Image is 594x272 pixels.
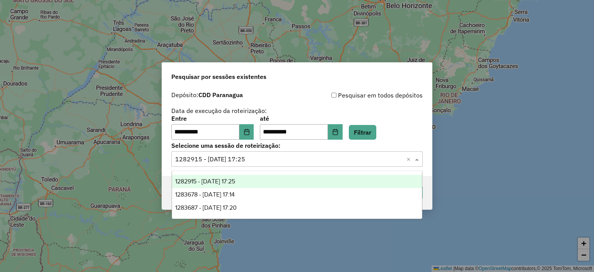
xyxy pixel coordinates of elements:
[172,171,423,219] ng-dropdown-panel: Options list
[198,91,243,99] strong: CDD Paranagua
[175,204,237,211] span: 1283687 - [DATE] 17:20
[260,114,342,123] label: até
[406,154,413,164] span: Clear all
[175,191,235,198] span: 1283678 - [DATE] 17:14
[171,106,267,115] label: Data de execução da roteirização:
[349,125,376,140] button: Filtrar
[171,114,254,123] label: Entre
[171,141,423,150] label: Selecione uma sessão de roteirização:
[175,178,235,185] span: 1282915 - [DATE] 17:25
[328,124,343,140] button: Choose Date
[171,72,266,81] span: Pesquisar por sessões existentes
[171,90,243,99] label: Depósito:
[297,91,423,100] div: Pesquisar em todos depósitos
[239,124,254,140] button: Choose Date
